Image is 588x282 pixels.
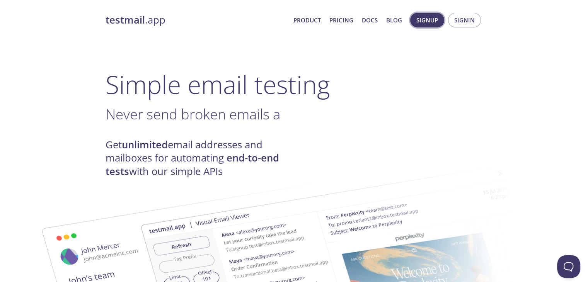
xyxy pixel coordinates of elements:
span: Never send broken emails a [106,104,280,124]
a: Product [293,15,321,25]
iframe: Help Scout Beacon - Open [557,255,580,278]
span: Signup [416,15,438,25]
button: Signin [448,13,481,27]
h1: Simple email testing [106,70,483,99]
strong: testmail [106,13,145,27]
button: Signup [410,13,444,27]
a: Pricing [329,15,353,25]
h4: Get email addresses and mailboxes for automating with our simple APIs [106,138,294,178]
a: Blog [386,15,402,25]
strong: end-to-end tests [106,151,279,178]
a: testmail.app [106,14,287,27]
strong: unlimited [122,138,168,151]
span: Signin [454,15,475,25]
a: Docs [362,15,378,25]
